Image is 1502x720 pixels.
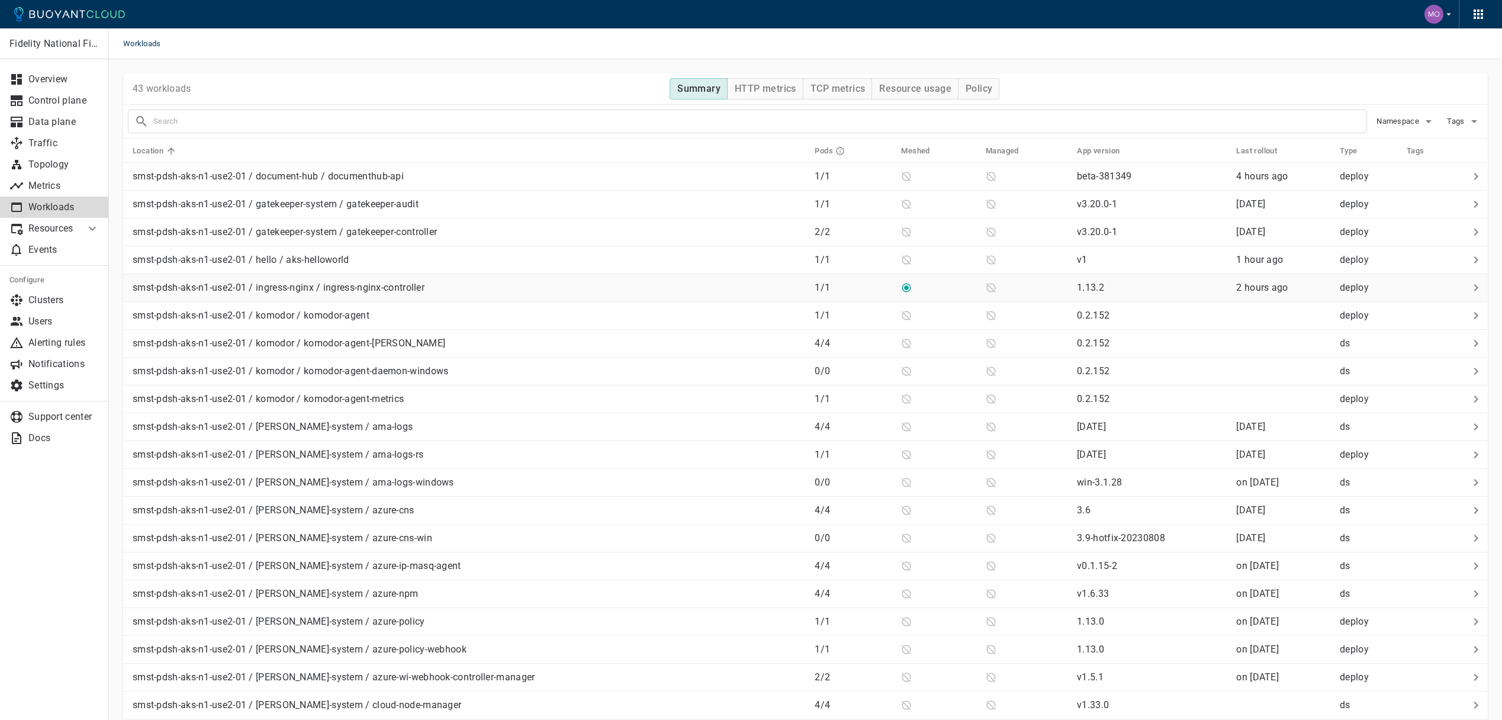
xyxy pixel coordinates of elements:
p: Alerting rules [28,337,99,349]
p: deploy [1340,254,1397,266]
p: ds [1340,699,1397,711]
p: 0 / 0 [815,365,892,377]
h5: Tags [1407,146,1424,156]
p: smst-pdsh-aks-n1-use2-01 / gatekeeper-system / gatekeeper-audit [133,198,419,210]
span: Managed [986,146,1034,156]
p: smst-pdsh-aks-n1-use2-01 / [PERSON_NAME]-system / ama-logs [133,421,413,433]
p: ds [1340,477,1397,488]
p: Fidelity National Financial [9,38,99,50]
img: Mohamed Fouly [1424,5,1443,24]
span: Namespace [1376,117,1421,126]
p: smst-pdsh-aks-n1-use2-01 / [PERSON_NAME]-system / azure-npm [133,588,419,600]
p: 3.6 [1077,504,1091,516]
p: Notifications [28,358,99,370]
p: Docs [28,432,99,444]
span: Pods [815,146,860,156]
p: smst-pdsh-aks-n1-use2-01 / ingress-nginx / ingress-nginx-controller [133,282,424,294]
svg: Running pods in current release / Expected pods [835,146,845,156]
relative-time: on [DATE] [1236,477,1279,488]
p: v3.20.0-1 [1077,226,1117,237]
p: Workloads [28,201,99,213]
p: 0.2.152 [1077,365,1109,377]
p: smst-pdsh-aks-n1-use2-01 / document-hub / documenthub-api [133,171,404,182]
span: Fri, 18 Jul 2025 13:02:59 EDT / Fri, 18 Jul 2025 17:02:59 UTC [1236,588,1279,599]
p: 1 / 1 [815,616,892,628]
relative-time: 2 hours ago [1236,282,1288,293]
p: Settings [28,380,99,391]
button: Tags [1445,112,1483,130]
span: Mon, 08 Sep 2025 11:29:14 EDT / Mon, 08 Sep 2025 15:29:14 UTC [1236,226,1265,237]
p: 0 / 0 [815,477,892,488]
p: v3.20.0-1 [1077,198,1117,210]
relative-time: [DATE] [1236,504,1265,516]
h5: App version [1077,146,1120,156]
p: smst-pdsh-aks-n1-use2-01 / [PERSON_NAME]-system / azure-cns-win [133,532,432,544]
p: Users [28,316,99,327]
p: deploy [1340,282,1397,294]
relative-time: [DATE] [1236,421,1265,432]
p: deploy [1340,449,1397,461]
p: 0.2.152 [1077,337,1109,349]
span: Tue, 29 Jul 2025 13:18:57 EDT / Tue, 29 Jul 2025 17:18:57 UTC [1236,616,1279,627]
h5: Last rollout [1236,146,1277,156]
p: smst-pdsh-aks-n1-use2-01 / [PERSON_NAME]-system / azure-policy-webhook [133,644,467,655]
h5: Meshed [901,146,929,156]
button: Resource usage [871,78,959,99]
p: 0 / 0 [815,532,892,544]
p: deploy [1340,310,1397,322]
p: deploy [1340,226,1397,238]
h5: Managed [986,146,1019,156]
p: deploy [1340,616,1397,628]
span: Mon, 15 Sep 2025 11:04:28 EDT / Mon, 15 Sep 2025 15:04:28 UTC [1236,449,1265,460]
p: deploy [1340,198,1397,210]
p: ds [1340,365,1397,377]
span: Wed, 16 Jul 2025 13:47:54 EDT / Wed, 16 Jul 2025 17:47:54 UTC [1236,671,1279,683]
p: win-3.1.28 [1077,477,1122,488]
p: deploy [1340,671,1397,683]
p: ds [1340,337,1397,349]
p: smst-pdsh-aks-n1-use2-01 / [PERSON_NAME]-system / azure-wi-webhook-controller-manager [133,671,535,683]
relative-time: on [DATE] [1236,644,1279,655]
p: 1 / 1 [815,393,892,405]
h4: Policy [966,83,992,95]
p: 0.2.152 [1077,393,1109,404]
p: smst-pdsh-aks-n1-use2-01 / komodor / komodor-agent-daemon-windows [133,365,449,377]
h4: Summary [677,83,721,95]
button: Policy [958,78,999,99]
span: Location [133,146,179,156]
p: ds [1340,588,1397,600]
relative-time: [DATE] [1236,198,1265,210]
p: 4 / 4 [815,699,892,711]
relative-time: on [DATE] [1236,616,1279,627]
span: Mon, 08 Sep 2025 11:29:14 EDT / Mon, 08 Sep 2025 15:29:14 UTC [1236,198,1265,210]
p: 1.13.0 [1077,616,1104,627]
p: 1.13.0 [1077,644,1104,655]
p: Support center [28,411,99,423]
p: v1 [1077,254,1088,265]
span: Tags [1407,146,1440,156]
p: smst-pdsh-aks-n1-use2-01 / hello / aks-helloworld [133,254,349,266]
p: v1.33.0 [1077,699,1109,711]
span: Thu, 18 Sep 2025 11:57:14 EDT / Thu, 18 Sep 2025 15:57:14 UTC [1236,254,1283,265]
p: Clusters [28,294,99,306]
p: smst-pdsh-aks-n1-use2-01 / [PERSON_NAME]-system / azure-cns [133,504,414,516]
relative-time: [DATE] [1236,449,1265,460]
button: Summary [670,78,728,99]
p: Events [28,244,99,256]
relative-time: 1 hour ago [1236,254,1283,265]
h5: Configure [9,275,99,285]
p: [DATE] [1077,421,1106,432]
p: Topology [28,159,99,171]
relative-time: 4 hours ago [1236,171,1288,182]
p: Data plane [28,116,99,128]
p: Overview [28,73,99,85]
h5: Type [1340,146,1358,156]
p: 1 / 1 [815,644,892,655]
input: Search [153,113,1366,130]
p: smst-pdsh-aks-n1-use2-01 / [PERSON_NAME]-system / ama-logs-rs [133,449,423,461]
span: Tags [1447,117,1466,126]
span: Last rollout [1236,146,1292,156]
p: 1 / 1 [815,198,892,210]
p: smst-pdsh-aks-n1-use2-01 / komodor / komodor-agent-metrics [133,393,404,405]
p: deploy [1340,393,1397,405]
